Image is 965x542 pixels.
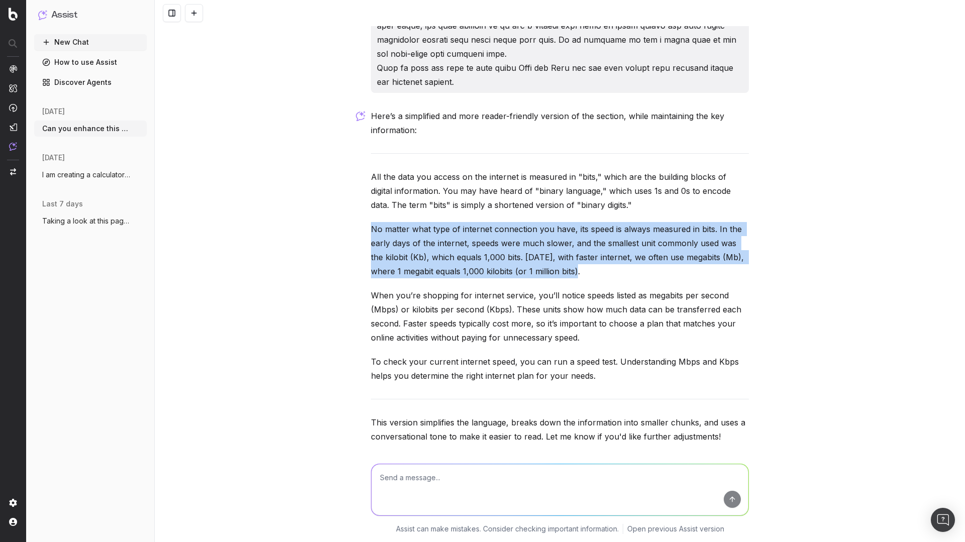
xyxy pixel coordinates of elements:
button: Taking a look at this page: [URL]. [34,213,147,229]
img: Setting [9,499,17,507]
img: Intelligence [9,84,17,92]
p: Assist can make mistakes. Consider checking important information. [396,524,619,534]
div: Open Intercom Messenger [931,508,955,532]
button: New Chat [34,34,147,50]
a: Discover Agents [34,74,147,90]
span: Taking a look at this page: [URL]. [42,216,131,226]
span: [DATE] [42,153,65,163]
a: How to use Assist [34,54,147,70]
button: Can you enhance this page for better rea [34,121,147,137]
img: Botify assist logo [356,111,365,121]
img: Analytics [9,65,17,73]
span: I am creating a calculator page that wil [42,170,131,180]
p: Here’s a simplified and more reader-friendly version of the section, while maintaining the key in... [371,109,749,137]
img: Studio [9,123,17,131]
img: Activation [9,103,17,112]
p: This version simplifies the language, breaks down the information into smaller chunks, and uses a... [371,415,749,444]
p: No matter what type of internet connection you have, its speed is always measured in bits. In the... [371,222,749,278]
span: [DATE] [42,106,65,117]
button: I am creating a calculator page that wil [34,167,147,183]
button: Assist [38,8,143,22]
a: Open previous Assist version [627,524,724,534]
img: Assist [38,10,47,20]
p: When you’re shopping for internet service, you’ll notice speeds listed as megabits per second (Mb... [371,288,749,345]
img: My account [9,518,17,526]
img: Switch project [10,168,16,175]
p: All the data you access on the internet is measured in "bits," which are the building blocks of d... [371,170,749,212]
span: Can you enhance this page for better rea [42,124,131,134]
img: Botify logo [9,8,18,21]
h1: Assist [51,8,77,22]
img: Assist [9,142,17,151]
span: last 7 days [42,199,83,209]
p: To check your current internet speed, you can run a speed test. Understanding Mbps and Kbps helps... [371,355,749,383]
